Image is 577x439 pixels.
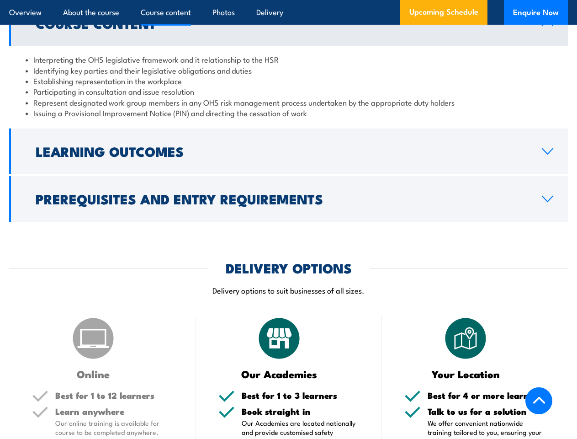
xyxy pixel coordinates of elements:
[26,75,551,86] li: Establishing representation in the workplace
[26,97,551,107] li: Represent designated work group members in any OHS risk management process undertaken by the appr...
[9,176,568,222] a: Prerequisites and Entry Requirements
[9,128,568,174] a: Learning Outcomes
[36,17,527,29] h2: Course Content
[55,391,173,400] h5: Best for 1 to 12 learners
[26,86,551,96] li: Participating in consultation and issue resolution
[404,369,527,379] h3: Your Location
[428,391,545,400] h5: Best for 4 or more learners
[36,193,527,204] h2: Prerequisites and Entry Requirements
[55,418,173,437] p: Our online training is available for course to be completed anywhere.
[32,369,154,379] h3: Online
[26,107,551,118] li: Issuing a Provisional Improvement Notice (PIN) and directing the cessation of work
[242,407,359,416] h5: Book straight in
[218,369,341,379] h3: Our Academies
[226,262,352,273] h2: DELIVERY OPTIONS
[26,54,551,64] li: Interpreting the OHS legislative framework and it relationship to the HSR
[9,285,568,295] p: Delivery options to suit businesses of all sizes.
[55,407,173,416] h5: Learn anywhere
[428,407,545,416] h5: Talk to us for a solution
[36,145,527,157] h2: Learning Outcomes
[26,65,551,75] li: Identifying key parties and their legislative obligations and duties
[242,391,359,400] h5: Best for 1 to 3 learners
